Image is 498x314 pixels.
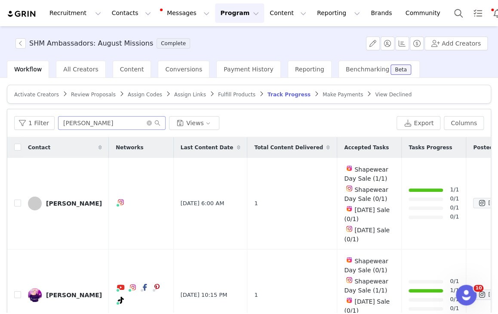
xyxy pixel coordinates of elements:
span: Shapewear Day Sale (1/1) [344,166,388,182]
span: 1 [254,291,258,299]
a: Tasks [468,3,487,23]
h3: SHM Ambassadors: August Missions [29,38,153,49]
button: Reporting [312,3,365,23]
button: 1 Filter [14,116,55,130]
button: Recruitment [44,3,106,23]
span: Networks [116,144,143,151]
img: instagram.svg [346,185,353,192]
span: [DATE] Sale (0/1) [344,298,390,314]
span: Shapewear Day Sale (0/1) [344,258,388,274]
img: c56a7c24-cade-4aed-ab04-65e258f181a3.jpg [28,288,42,302]
button: Program [215,3,264,23]
span: Complete [157,38,190,49]
span: [DATE] Sale (0/1) [344,206,390,222]
a: 0/1 [450,212,459,222]
button: Contacts [107,3,156,23]
a: Brands [366,3,400,23]
span: Contact [28,144,50,151]
span: Assign Links [174,92,206,98]
span: [DATE] Sale (0/1) [344,227,390,243]
span: Fulfill Products [218,92,255,98]
a: 0/1 [450,277,459,286]
img: grin logo [7,10,37,18]
span: [DATE] 10:15 PM [181,291,227,299]
span: 1 [254,199,258,208]
button: Messages [157,3,215,23]
span: Last Content Date [181,144,234,151]
img: instagram-reels.svg [346,256,353,263]
img: instagram.svg [117,199,124,206]
button: Search [449,3,468,23]
a: [PERSON_NAME] [28,288,102,302]
span: Payment History [224,66,274,73]
span: 10 [473,285,483,292]
div: Beta [395,67,407,72]
a: 0/1 [450,304,459,313]
iframe: Intercom live chat [456,285,476,305]
span: Shapewear Day Sale (1/1) [344,278,388,294]
a: 1/1 [450,185,459,194]
img: instagram.svg [129,284,136,291]
button: Columns [444,116,484,130]
img: instagram.svg [346,277,353,283]
div: [PERSON_NAME] [46,292,102,299]
span: Benchmarking [346,66,389,73]
span: [object Object] [15,38,194,49]
span: View Declined [375,92,412,98]
button: Export [397,116,440,130]
span: Shapewear Day Sale (0/1) [344,186,388,202]
img: instagram-reels.svg [346,297,353,304]
span: Assign Codes [128,92,162,98]
button: Add Creators [424,37,488,50]
button: Views [169,116,219,130]
span: Review Proposals [71,92,116,98]
a: 0/1 [450,194,459,203]
span: Workflow [14,66,42,73]
span: Track Progress [267,92,310,98]
span: Tasks Progress [409,144,452,151]
button: Content [264,3,311,23]
img: instagram-reels.svg [346,165,353,172]
span: Conversions [165,66,202,73]
div: [PERSON_NAME] [46,200,102,207]
span: Total Content Delivered [254,144,323,151]
span: [DATE] 6:00 AM [181,199,224,208]
span: Make Payments [323,92,363,98]
span: Reporting [295,66,324,73]
img: instagram-reels.svg [346,205,353,212]
img: instagram.svg [346,225,353,232]
span: Accepted Tasks [344,144,389,151]
a: [PERSON_NAME] [28,197,102,210]
input: Search... [58,116,166,130]
a: Community [400,3,449,23]
a: 1/1 [450,286,459,295]
i: icon: close-circle [147,120,152,126]
span: Content [120,66,144,73]
span: Activate Creators [14,92,59,98]
i: icon: search [154,120,160,126]
span: All Creators [63,66,98,73]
